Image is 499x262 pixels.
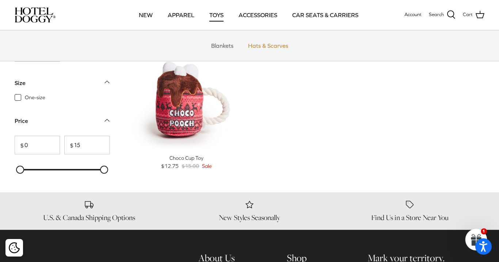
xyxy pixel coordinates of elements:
a: CAR SEATS & CARRIERS [286,3,365,27]
h6: New Styles Seasonally [175,213,324,222]
a: Find Us in a Store Near You [335,200,484,222]
span: $ [65,142,73,148]
a: NEW [132,3,159,27]
span: Search [429,11,444,19]
span: Account [404,12,422,17]
a: Size [15,77,110,93]
a: Choco Cup Toy [132,40,242,150]
a: APPAREL [161,3,201,27]
div: Cookie policy [5,239,23,257]
span: One-size [25,94,45,101]
a: ACCESSORIES [232,3,284,27]
button: Cookie policy [8,242,20,254]
a: Blankets [205,35,240,57]
div: Primary navigation [108,3,388,27]
span: $12.75 [161,162,179,170]
span: Sale [202,162,212,170]
span: $15.00 [182,162,199,170]
a: TOYS [203,3,230,27]
a: Hats & Scarves [241,35,295,57]
div: Price [15,116,28,126]
a: Choco Cup Toy $12.75 $15.00 Sale [132,154,242,170]
input: From [15,136,60,154]
img: hoteldoggycom [15,7,56,23]
a: Price [15,115,110,132]
span: Cart [463,11,473,19]
div: Choco Cup Toy [132,154,242,162]
span: $ [15,142,24,148]
img: Cookie policy [9,242,20,253]
h6: Find Us in a Store Near You [335,213,484,222]
div: Size [15,78,26,88]
a: Search [429,10,456,20]
a: Cart [463,10,484,20]
input: To [64,136,110,154]
h6: U.S. & Canada Shipping Options [15,213,164,222]
a: U.S. & Canada Shipping Options [15,200,164,222]
a: Account [404,11,422,19]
